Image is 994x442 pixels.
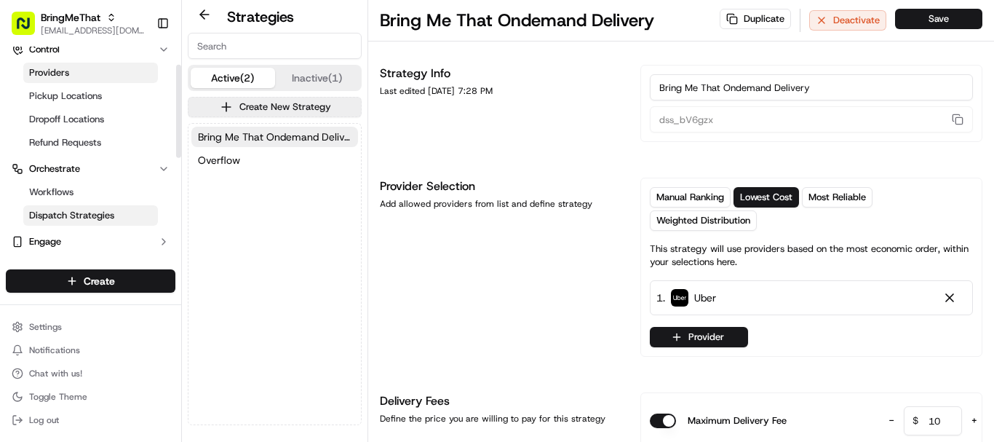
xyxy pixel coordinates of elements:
span: [PERSON_NAME] [45,265,118,277]
span: Log out [29,414,59,426]
button: Create New Strategy [188,97,362,117]
span: • [121,226,126,237]
button: Most Reliable [802,187,872,208]
button: Log out [6,410,175,430]
span: $ [907,409,924,438]
div: We're available if you need us! [65,154,200,165]
button: Notifications [6,340,175,360]
span: Dispatch Strategies [29,209,114,222]
a: Refund Requests [23,133,158,153]
span: Create [84,274,115,288]
div: Last edited [DATE] 7:28 PM [380,85,623,97]
button: Toggle Theme [6,387,175,407]
a: 💻API Documentation [117,320,239,346]
h2: Strategies [227,7,294,27]
span: [DATE] [129,265,159,277]
img: Bea Lacdao [15,212,38,235]
a: Providers [23,63,158,83]
div: 💻 [123,327,135,339]
button: Orchestrate [6,157,175,181]
p: Welcome 👋 [15,58,265,82]
h1: Bring Me That Ondemand Delivery [380,9,654,32]
img: 1736555255976-a54dd68f-1ca7-489b-9aae-adbdc363a1c4 [15,139,41,165]
h1: Strategy Info [380,65,623,82]
a: Dispatch Strategies [23,205,158,226]
button: See all [226,186,265,204]
span: • [121,265,126,277]
span: Most Reliable [808,191,866,204]
input: Got a question? Start typing here... [38,94,262,109]
a: Workflows [23,182,158,202]
button: Bring Me That Ondemand Delivery [191,127,358,147]
button: Control [6,38,175,61]
span: Engage [29,235,61,248]
span: Workflows [29,186,73,199]
span: Notifications [29,344,80,356]
button: BringMeThat[EMAIL_ADDRESS][DOMAIN_NAME] [6,6,151,41]
span: Orchestrate [29,162,80,175]
a: 📗Knowledge Base [9,320,117,346]
span: Bring Me That Ondemand Delivery [198,130,351,144]
div: Add allowed providers from list and define strategy [380,198,623,210]
button: Overflow [191,150,358,170]
img: Angelique Valdez [15,251,38,275]
div: 📗 [15,327,26,339]
button: Lowest Cost [733,187,799,208]
input: Search [188,33,362,59]
a: Pickup Locations [23,86,158,106]
span: Pickup Locations [29,90,102,103]
button: Manual Ranking [650,187,731,208]
button: Save [895,9,982,29]
button: Chat with us! [6,363,175,384]
span: Manual Ranking [656,191,724,204]
span: Weighted Distribution [656,214,750,227]
h1: Delivery Fees [380,392,623,410]
button: Create [6,269,175,293]
button: BringMeThat [41,10,100,25]
button: [EMAIL_ADDRESS][DOMAIN_NAME] [41,25,145,36]
div: Past conversations [15,189,98,201]
img: 1736555255976-a54dd68f-1ca7-489b-9aae-adbdc363a1c4 [29,226,41,238]
button: Provider [650,327,748,347]
span: Lowest Cost [740,191,792,204]
a: Dropoff Locations [23,109,158,130]
span: Refund Requests [29,136,101,149]
button: Weighted Distribution [650,210,757,231]
div: 1 . [656,290,716,306]
span: [DATE] [129,226,159,237]
span: [PERSON_NAME] [45,226,118,237]
label: Maximum Delivery Fee [688,414,787,428]
span: Dropoff Locations [29,113,104,126]
span: Uber [694,291,716,305]
h1: Provider Selection [380,178,623,195]
img: Nash [15,15,44,44]
span: Chat with us! [29,368,82,379]
button: Duplicate [720,9,791,29]
img: uber-new-logo.jpeg [671,289,688,307]
div: Start new chat [65,139,239,154]
div: Define the price you are willing to pay for this strategy [380,413,623,425]
img: 1736555255976-a54dd68f-1ca7-489b-9aae-adbdc363a1c4 [29,266,41,277]
button: Engage [6,230,175,253]
span: Providers [29,66,69,79]
button: Start new chat [247,143,265,161]
span: Pylon [145,334,176,345]
button: Inactive (1) [275,68,359,88]
span: Knowledge Base [29,325,111,340]
span: Overflow [198,153,240,167]
span: Control [29,43,60,56]
img: 1753817452368-0c19585d-7be3-40d9-9a41-2dc781b3d1eb [31,139,57,165]
button: Active (2) [191,68,275,88]
button: - [882,414,901,428]
button: Deactivate [809,10,886,31]
a: Powered byPylon [103,334,176,345]
button: + [965,414,984,428]
span: API Documentation [138,325,234,340]
span: Toggle Theme [29,391,87,403]
button: Settings [6,317,175,337]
